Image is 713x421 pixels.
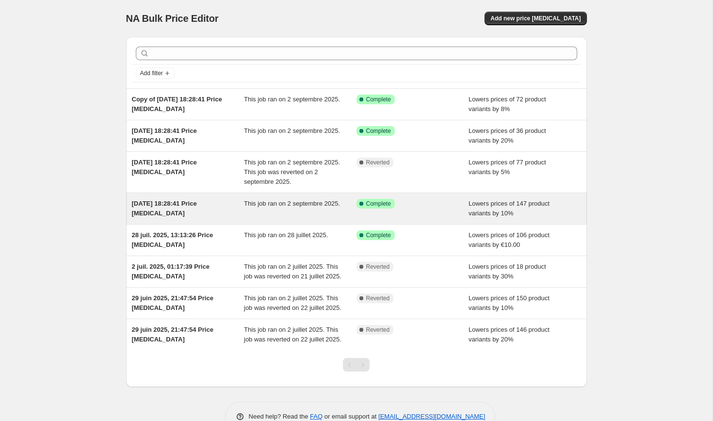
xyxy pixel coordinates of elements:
[366,231,391,239] span: Complete
[244,127,340,134] span: This job ran on 2 septembre 2025.
[366,159,390,166] span: Reverted
[469,263,546,280] span: Lowers prices of 18 product variants by 30%
[244,263,341,280] span: This job ran on 2 juillet 2025. This job was reverted on 21 juillet 2025.
[136,67,175,79] button: Add filter
[469,127,546,144] span: Lowers prices of 36 product variants by 20%
[366,127,391,135] span: Complete
[132,231,213,248] span: 28 juil. 2025, 13:13:26 Price [MEDICAL_DATA]
[343,358,370,372] nav: Pagination
[132,127,197,144] span: [DATE] 18:28:41 Price [MEDICAL_DATA]
[469,96,546,113] span: Lowers prices of 72 product variants by 8%
[249,413,310,420] span: Need help? Read the
[378,413,485,420] a: [EMAIL_ADDRESS][DOMAIN_NAME]
[366,326,390,334] span: Reverted
[366,263,390,271] span: Reverted
[244,326,341,343] span: This job ran on 2 juillet 2025. This job was reverted on 22 juillet 2025.
[323,413,378,420] span: or email support at
[469,231,550,248] span: Lowers prices of 106 product variants by €10.00
[469,326,550,343] span: Lowers prices of 146 product variants by 20%
[132,96,222,113] span: Copy of [DATE] 18:28:41 Price [MEDICAL_DATA]
[244,231,328,239] span: This job ran on 28 juillet 2025.
[366,294,390,302] span: Reverted
[244,96,340,103] span: This job ran on 2 septembre 2025.
[140,69,163,77] span: Add filter
[485,12,586,25] button: Add new price [MEDICAL_DATA]
[244,159,340,185] span: This job ran on 2 septembre 2025. This job was reverted on 2 septembre 2025.
[244,294,341,311] span: This job ran on 2 juillet 2025. This job was reverted on 22 juillet 2025.
[132,326,213,343] span: 29 juin 2025, 21:47:54 Price [MEDICAL_DATA]
[132,263,210,280] span: 2 juil. 2025, 01:17:39 Price [MEDICAL_DATA]
[132,200,197,217] span: [DATE] 18:28:41 Price [MEDICAL_DATA]
[366,96,391,103] span: Complete
[366,200,391,208] span: Complete
[310,413,323,420] a: FAQ
[490,15,581,22] span: Add new price [MEDICAL_DATA]
[126,13,219,24] span: NA Bulk Price Editor
[132,159,197,176] span: [DATE] 18:28:41 Price [MEDICAL_DATA]
[469,159,546,176] span: Lowers prices of 77 product variants by 5%
[469,200,550,217] span: Lowers prices of 147 product variants by 10%
[132,294,213,311] span: 29 juin 2025, 21:47:54 Price [MEDICAL_DATA]
[469,294,550,311] span: Lowers prices of 150 product variants by 10%
[244,200,340,207] span: This job ran on 2 septembre 2025.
